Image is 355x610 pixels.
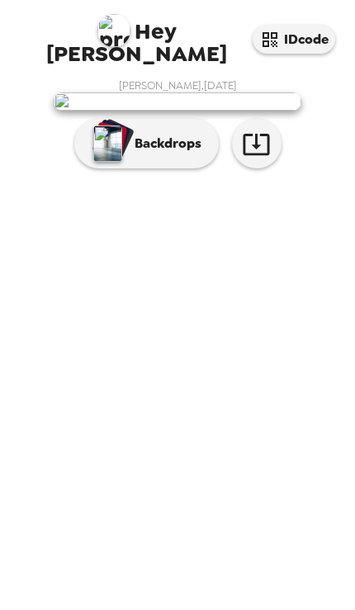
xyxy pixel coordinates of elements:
[97,14,130,47] img: profile pic
[119,78,237,92] span: [PERSON_NAME] , [DATE]
[20,6,253,64] span: [PERSON_NAME]
[54,92,301,111] img: user
[253,25,335,54] button: IDcode
[135,17,176,46] span: Hey
[74,119,219,168] button: Backdrops
[126,134,201,154] p: Backdrops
